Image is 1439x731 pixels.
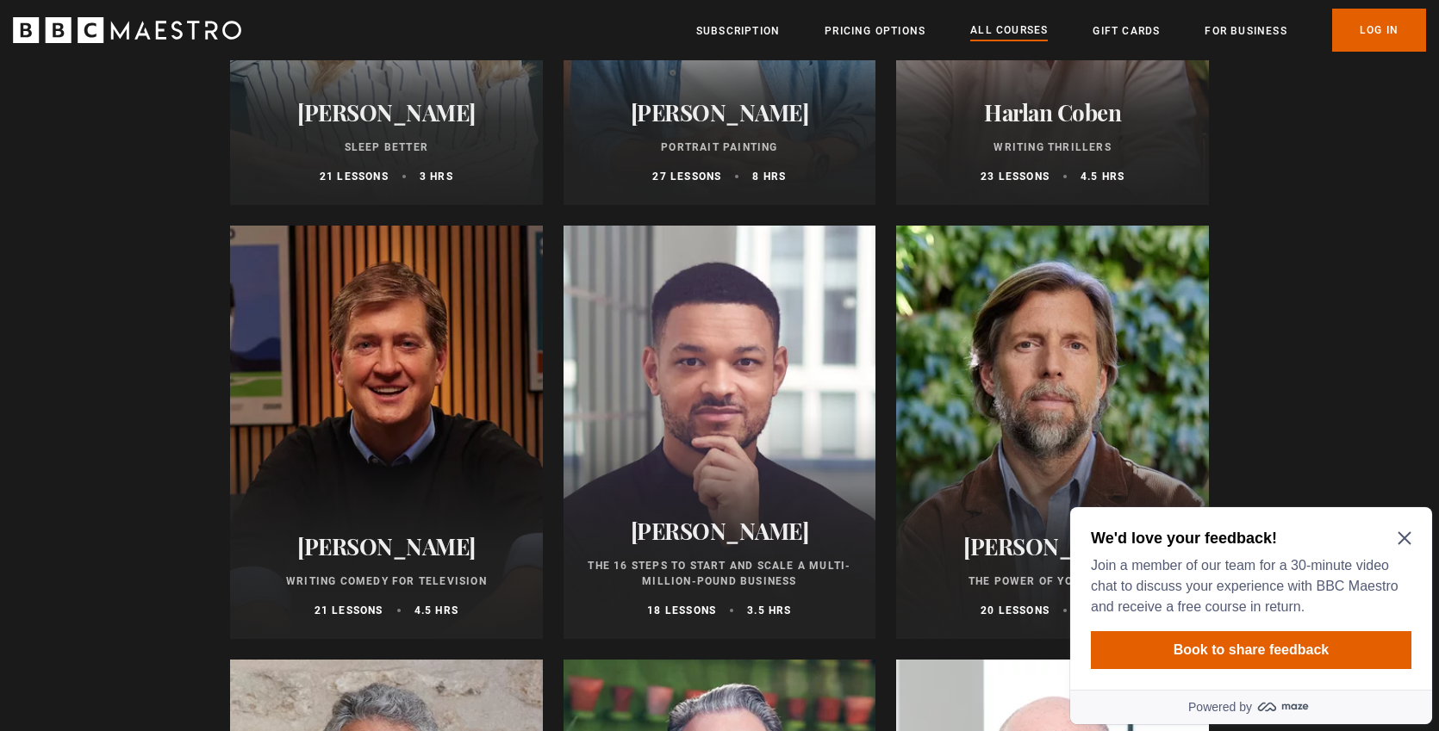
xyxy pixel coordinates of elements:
[917,533,1188,560] h2: [PERSON_NAME]
[917,139,1188,155] p: Writing Thrillers
[28,28,341,48] h2: We'd love your feedback!
[28,131,348,169] button: Book to share feedback
[917,573,1188,589] p: The Power of Your Breath
[13,17,241,43] svg: BBC Maestro
[1081,169,1124,184] p: 4.5 hrs
[584,139,856,155] p: Portrait Painting
[1205,22,1286,40] a: For business
[825,22,925,40] a: Pricing Options
[251,573,522,589] p: Writing Comedy for Television
[1093,22,1160,40] a: Gift Cards
[696,22,780,40] a: Subscription
[414,603,458,618] p: 4.5 hrs
[752,169,786,184] p: 8 hrs
[251,99,522,126] h2: [PERSON_NAME]
[1332,9,1426,52] a: Log In
[251,533,522,560] h2: [PERSON_NAME]
[564,226,876,639] a: [PERSON_NAME] The 16 Steps to Start and Scale a Multi-Million-Pound Business 18 lessons 3.5 hrs
[896,226,1209,639] a: [PERSON_NAME] The Power of Your Breath 20 lessons 6.5 hrs
[334,31,348,45] button: Close Maze Prompt
[747,603,791,618] p: 3.5 hrs
[251,139,522,155] p: Sleep Better
[652,169,721,184] p: 27 lessons
[584,99,856,126] h2: [PERSON_NAME]
[696,9,1426,52] nav: Primary
[584,558,856,589] p: The 16 Steps to Start and Scale a Multi-Million-Pound Business
[7,189,369,224] a: Powered by maze
[981,603,1050,618] p: 20 lessons
[315,603,383,618] p: 21 lessons
[320,169,389,184] p: 21 lessons
[584,517,856,544] h2: [PERSON_NAME]
[981,169,1050,184] p: 23 lessons
[420,169,453,184] p: 3 hrs
[7,7,369,224] div: Optional study invitation
[28,55,341,117] p: Join a member of our team for a 30-minute video chat to discuss your experience with BBC Maestro ...
[970,22,1048,40] a: All Courses
[917,99,1188,126] h2: Harlan Coben
[647,603,716,618] p: 18 lessons
[230,226,543,639] a: [PERSON_NAME] Writing Comedy for Television 21 lessons 4.5 hrs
